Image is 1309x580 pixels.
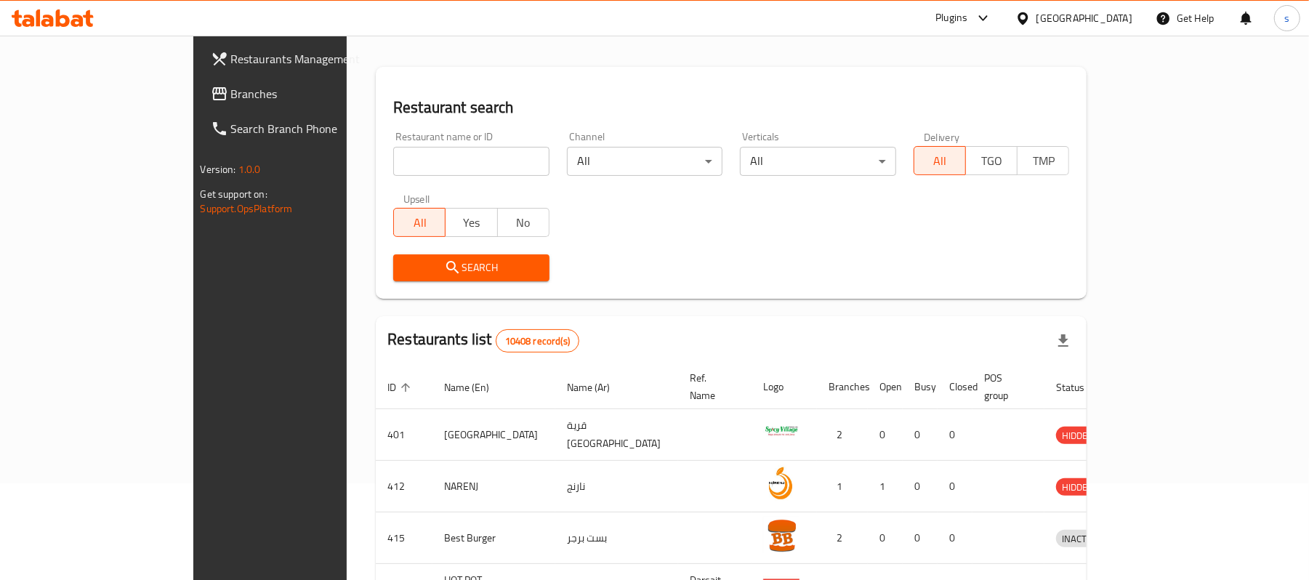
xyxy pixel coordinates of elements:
[1023,150,1063,172] span: TMP
[903,409,938,461] td: 0
[817,461,868,512] td: 1
[405,259,538,277] span: Search
[763,465,800,502] img: NARENJ
[444,379,508,396] span: Name (En)
[201,199,293,218] a: Support.OpsPlatform
[567,379,629,396] span: Name (Ar)
[1036,10,1132,26] div: [GEOGRAPHIC_DATA]
[690,369,734,404] span: Ref. Name
[376,15,519,38] h2: Menu management
[903,512,938,564] td: 0
[445,208,497,237] button: Yes
[984,369,1027,404] span: POS group
[432,461,555,512] td: NARENJ
[432,512,555,564] td: Best Burger
[740,147,896,176] div: All
[400,212,440,233] span: All
[1056,379,1103,396] span: Status
[938,365,972,409] th: Closed
[231,120,400,137] span: Search Branch Phone
[403,193,430,204] label: Upsell
[231,50,400,68] span: Restaurants Management
[451,212,491,233] span: Yes
[868,409,903,461] td: 0
[903,365,938,409] th: Busy
[938,409,972,461] td: 0
[1056,479,1100,496] span: HIDDEN
[238,160,261,179] span: 1.0.0
[868,365,903,409] th: Open
[938,461,972,512] td: 0
[1284,10,1289,26] span: s
[920,150,960,172] span: All
[201,185,267,204] span: Get support on:
[972,150,1012,172] span: TGO
[393,147,549,176] input: Search for restaurant name or ID..
[1056,478,1100,496] div: HIDDEN
[1017,146,1069,175] button: TMP
[567,147,723,176] div: All
[752,365,817,409] th: Logo
[965,146,1018,175] button: TGO
[817,365,868,409] th: Branches
[497,208,549,237] button: No
[387,329,579,353] h2: Restaurants list
[496,329,579,353] div: Total records count
[231,85,400,102] span: Branches
[914,146,966,175] button: All
[555,512,678,564] td: بست برجر
[199,111,412,146] a: Search Branch Phone
[1056,427,1100,444] span: HIDDEN
[1046,323,1081,358] div: Export file
[555,409,678,461] td: قرية [GEOGRAPHIC_DATA]
[924,132,960,142] label: Delivery
[868,512,903,564] td: 0
[763,414,800,450] img: Spicy Village
[1056,531,1105,547] span: INACTIVE
[504,212,544,233] span: No
[393,208,446,237] button: All
[935,9,967,27] div: Plugins
[432,409,555,461] td: [GEOGRAPHIC_DATA]
[555,461,678,512] td: نارنج
[763,517,800,553] img: Best Burger
[938,512,972,564] td: 0
[496,334,579,348] span: 10408 record(s)
[199,41,412,76] a: Restaurants Management
[817,409,868,461] td: 2
[393,254,549,281] button: Search
[387,379,415,396] span: ID
[868,461,903,512] td: 1
[817,512,868,564] td: 2
[201,160,236,179] span: Version:
[1056,530,1105,547] div: INACTIVE
[393,97,1069,118] h2: Restaurant search
[199,76,412,111] a: Branches
[903,461,938,512] td: 0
